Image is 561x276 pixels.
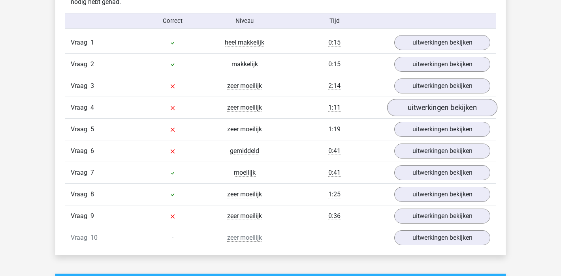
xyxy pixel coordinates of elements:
[328,147,341,155] span: 0:41
[394,230,490,245] a: uitwerkingen bekijken
[71,103,90,112] span: Vraag
[90,234,98,241] span: 10
[90,82,94,90] span: 3
[394,78,490,93] a: uitwerkingen bekijken
[90,104,94,111] span: 4
[71,125,90,134] span: Vraag
[280,17,388,25] div: Tijd
[90,125,94,133] span: 5
[71,211,90,221] span: Vraag
[328,104,341,112] span: 1:11
[137,17,209,25] div: Correct
[227,190,262,198] span: zeer moeilijk
[71,81,90,91] span: Vraag
[209,17,280,25] div: Niveau
[328,82,341,90] span: 2:14
[394,144,490,159] a: uitwerkingen bekijken
[90,212,94,220] span: 9
[225,39,264,47] span: heel makkelijk
[234,169,256,177] span: moeilijk
[328,190,341,198] span: 1:25
[71,233,90,242] span: Vraag
[71,60,90,69] span: Vraag
[227,125,262,133] span: zeer moeilijk
[394,187,490,202] a: uitwerkingen bekijken
[394,209,490,224] a: uitwerkingen bekijken
[328,39,341,47] span: 0:15
[137,233,209,242] div: -
[71,168,90,177] span: Vraag
[227,212,262,220] span: zeer moeilijk
[387,99,497,116] a: uitwerkingen bekijken
[227,82,262,90] span: zeer moeilijk
[394,35,490,50] a: uitwerkingen bekijken
[71,190,90,199] span: Vraag
[227,234,262,242] span: zeer moeilijk
[328,125,341,133] span: 1:19
[394,122,490,137] a: uitwerkingen bekijken
[328,60,341,68] span: 0:15
[90,190,94,198] span: 8
[230,147,259,155] span: gemiddeld
[328,169,341,177] span: 0:41
[227,104,262,112] span: zeer moeilijk
[71,146,90,156] span: Vraag
[90,39,94,46] span: 1
[394,57,490,72] a: uitwerkingen bekijken
[90,60,94,68] span: 2
[71,38,90,47] span: Vraag
[90,169,94,176] span: 7
[328,212,341,220] span: 0:36
[90,147,94,155] span: 6
[232,60,258,68] span: makkelijk
[394,165,490,180] a: uitwerkingen bekijken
